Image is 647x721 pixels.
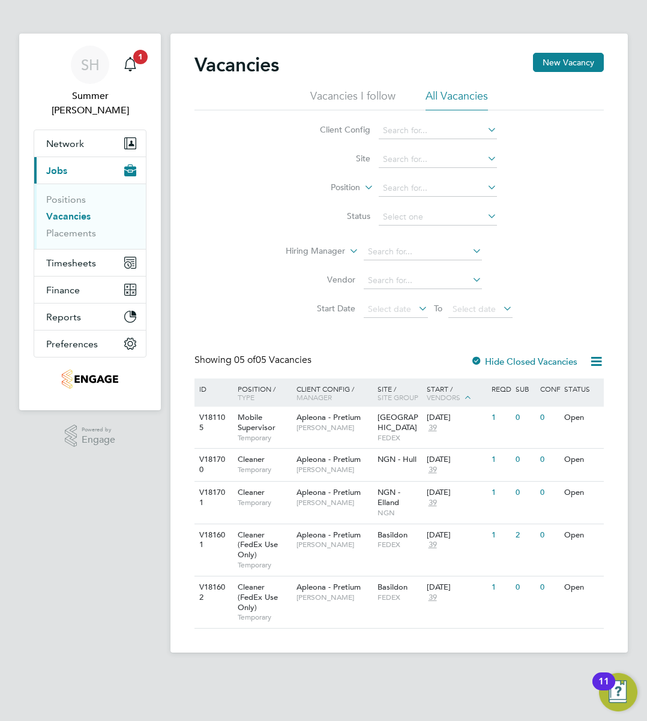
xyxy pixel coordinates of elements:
[426,89,488,110] li: All Vacancies
[276,245,345,257] label: Hiring Manager
[427,392,460,402] span: Vendors
[364,272,482,289] input: Search for...
[234,354,311,366] span: 05 Vacancies
[561,482,602,504] div: Open
[378,508,420,518] span: NGN
[238,392,254,402] span: Type
[194,53,279,77] h2: Vacancies
[301,153,370,164] label: Site
[427,582,486,593] div: [DATE]
[82,435,115,445] span: Engage
[537,407,562,429] div: 0
[238,612,290,622] span: Temporary
[34,157,146,184] button: Jobs
[196,407,229,439] div: V181105
[296,392,332,402] span: Manager
[453,304,496,314] span: Select date
[81,57,100,73] span: SH
[296,423,372,432] span: [PERSON_NAME]
[286,303,355,314] label: Start Date
[291,182,360,194] label: Position
[379,122,497,139] input: Search for...
[537,524,562,546] div: 0
[196,482,229,514] div: V181701
[238,498,290,507] span: Temporary
[378,412,418,432] span: [GEOGRAPHIC_DATA]
[489,524,513,546] div: 1
[296,412,361,422] span: Apleona - Pretium
[301,124,370,135] label: Client Config
[62,369,118,389] img: romaxrecruitment-logo-retina.png
[513,378,537,399] div: Sub
[489,482,513,504] div: 1
[427,413,486,423] div: [DATE]
[533,53,604,72] button: New Vacancy
[82,425,115,435] span: Powered by
[427,488,486,498] div: [DATE]
[238,487,265,497] span: Cleaner
[379,209,497,226] input: Select one
[424,378,489,408] div: Start /
[561,378,602,399] div: Status
[196,449,229,481] div: V181700
[196,378,229,399] div: ID
[296,530,361,540] span: Apleona - Pretium
[379,151,497,168] input: Search for...
[46,257,96,269] span: Timesheets
[537,482,562,504] div: 0
[296,540,372,549] span: [PERSON_NAME]
[378,433,420,443] span: FEDEX
[238,465,290,474] span: Temporary
[378,530,408,540] span: Basildon
[561,449,602,471] div: Open
[229,378,293,407] div: Position /
[238,582,278,612] span: Cleaner (FedEx Use Only)
[378,454,417,464] span: NGN - Hull
[234,354,256,366] span: 05 of
[378,540,420,549] span: FEDEX
[427,540,439,550] span: 39
[34,250,146,276] button: Timesheets
[489,407,513,429] div: 1
[296,498,372,507] span: [PERSON_NAME]
[46,194,86,205] a: Positions
[378,487,400,507] span: NGN - Elland
[296,487,361,497] span: Apleona - Pretium
[489,576,513,599] div: 1
[19,34,161,410] nav: Main navigation
[34,331,146,357] button: Preferences
[238,433,290,443] span: Temporary
[238,454,265,464] span: Cleaner
[34,277,146,303] button: Finance
[46,211,91,222] a: Vacancies
[46,227,96,239] a: Placements
[378,582,408,592] span: Basildon
[310,89,396,110] li: Vacancies I follow
[133,50,148,64] span: 1
[296,593,372,602] span: [PERSON_NAME]
[513,576,537,599] div: 0
[34,46,146,118] a: SHSummer [PERSON_NAME]
[34,184,146,249] div: Jobs
[34,130,146,157] button: Network
[427,530,486,540] div: [DATE]
[238,560,290,570] span: Temporary
[489,378,513,399] div: Reqd
[196,576,229,609] div: V181602
[427,423,439,433] span: 39
[561,576,602,599] div: Open
[598,681,609,697] div: 11
[513,449,537,471] div: 0
[301,211,370,221] label: Status
[46,165,67,176] span: Jobs
[364,244,482,260] input: Search for...
[46,338,98,350] span: Preferences
[34,304,146,330] button: Reports
[379,180,497,197] input: Search for...
[46,311,81,323] span: Reports
[378,593,420,602] span: FEDEX
[427,593,439,603] span: 39
[427,455,486,465] div: [DATE]
[513,482,537,504] div: 0
[599,673,637,711] button: Open Resource Center, 11 new notifications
